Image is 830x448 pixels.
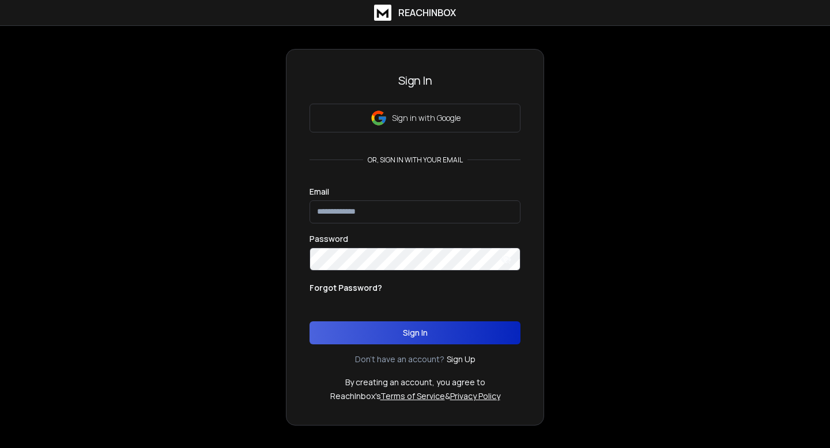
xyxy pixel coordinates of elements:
p: Sign in with Google [392,112,461,124]
a: ReachInbox [374,5,456,21]
p: or, sign in with your email [363,155,467,165]
p: By creating an account, you agree to [345,377,485,388]
a: Privacy Policy [450,390,500,401]
p: ReachInbox's & [330,390,500,402]
a: Terms of Service [380,390,445,401]
button: Sign In [310,321,520,344]
img: logo [374,5,391,21]
button: Sign in with Google [310,104,520,132]
p: Don't have an account? [355,354,444,365]
h3: Sign In [310,73,520,89]
label: Email [310,188,329,196]
p: Forgot Password? [310,282,382,294]
h1: ReachInbox [398,6,456,20]
label: Password [310,235,348,243]
a: Sign Up [447,354,476,365]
